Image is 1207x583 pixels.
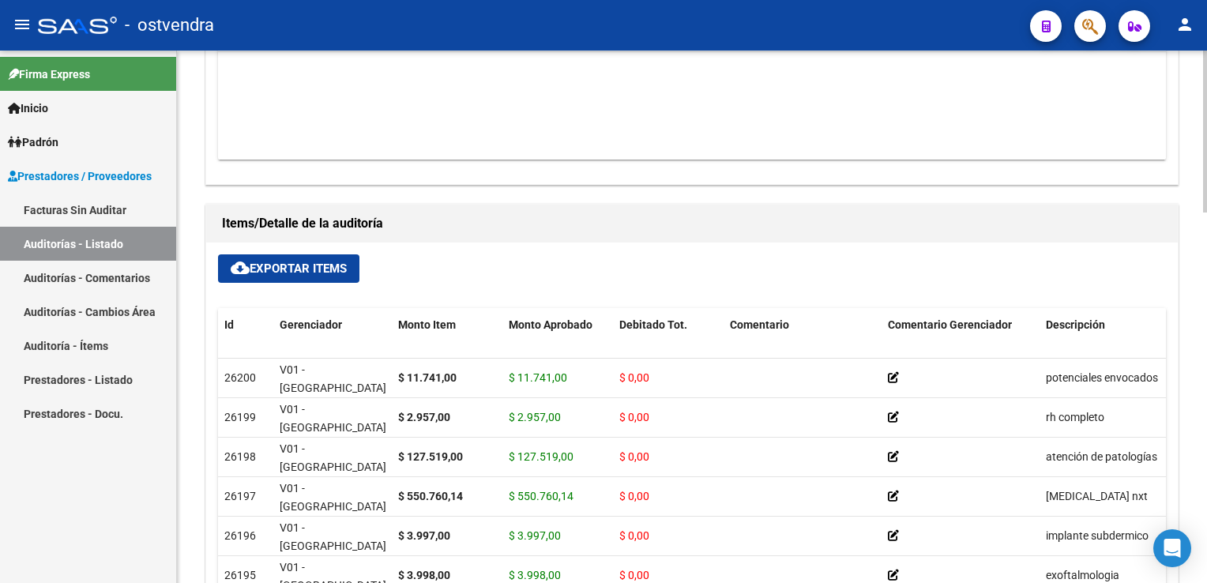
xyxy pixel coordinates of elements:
[398,569,450,581] strong: $ 3.998,00
[224,529,256,542] span: 26196
[509,411,561,423] span: $ 2.957,00
[8,66,90,83] span: Firma Express
[888,318,1012,331] span: Comentario Gerenciador
[1175,15,1194,34] mat-icon: person
[224,450,256,463] span: 26198
[273,308,392,378] datatable-header-cell: Gerenciador
[222,211,1162,236] h1: Items/Detalle de la auditoría
[724,308,882,378] datatable-header-cell: Comentario
[1046,411,1104,423] span: rh completo
[1040,308,1198,378] datatable-header-cell: Descripción
[1153,529,1191,567] div: Open Intercom Messenger
[8,167,152,185] span: Prestadores / Proveedores
[398,371,457,384] strong: $ 11.741,00
[280,363,386,394] span: V01 - [GEOGRAPHIC_DATA]
[1046,569,1119,581] span: exoftalmologia
[280,318,342,331] span: Gerenciador
[730,318,789,331] span: Comentario
[1046,450,1157,463] span: atención de patologías
[280,442,386,473] span: V01 - [GEOGRAPHIC_DATA]
[613,308,724,378] datatable-header-cell: Debitado Tot.
[231,258,250,277] mat-icon: cloud_download
[398,529,450,542] strong: $ 3.997,00
[398,318,456,331] span: Monto Item
[13,15,32,34] mat-icon: menu
[619,490,649,502] span: $ 0,00
[398,411,450,423] strong: $ 2.957,00
[619,371,649,384] span: $ 0,00
[619,411,649,423] span: $ 0,00
[224,569,256,581] span: 26195
[882,308,1040,378] datatable-header-cell: Comentario Gerenciador
[125,8,214,43] span: - ostvendra
[502,308,613,378] datatable-header-cell: Monto Aprobado
[398,490,463,502] strong: $ 550.760,14
[224,371,256,384] span: 26200
[218,308,273,378] datatable-header-cell: Id
[509,569,561,581] span: $ 3.998,00
[218,254,359,283] button: Exportar Items
[224,411,256,423] span: 26199
[509,318,592,331] span: Monto Aprobado
[280,482,386,513] span: V01 - [GEOGRAPHIC_DATA]
[619,529,649,542] span: $ 0,00
[1046,371,1158,384] span: potenciales envocados
[509,529,561,542] span: $ 3.997,00
[619,318,687,331] span: Debitado Tot.
[392,308,502,378] datatable-header-cell: Monto Item
[1046,318,1105,331] span: Descripción
[1046,490,1148,502] span: [MEDICAL_DATA] nxt
[231,261,347,276] span: Exportar Items
[509,371,567,384] span: $ 11.741,00
[509,490,573,502] span: $ 550.760,14
[280,403,386,434] span: V01 - [GEOGRAPHIC_DATA]
[280,521,386,552] span: V01 - [GEOGRAPHIC_DATA]
[8,100,48,117] span: Inicio
[224,318,234,331] span: Id
[224,490,256,502] span: 26197
[509,450,573,463] span: $ 127.519,00
[619,569,649,581] span: $ 0,00
[8,134,58,151] span: Padrón
[619,450,649,463] span: $ 0,00
[398,450,463,463] strong: $ 127.519,00
[1046,529,1149,542] span: implante subdermico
